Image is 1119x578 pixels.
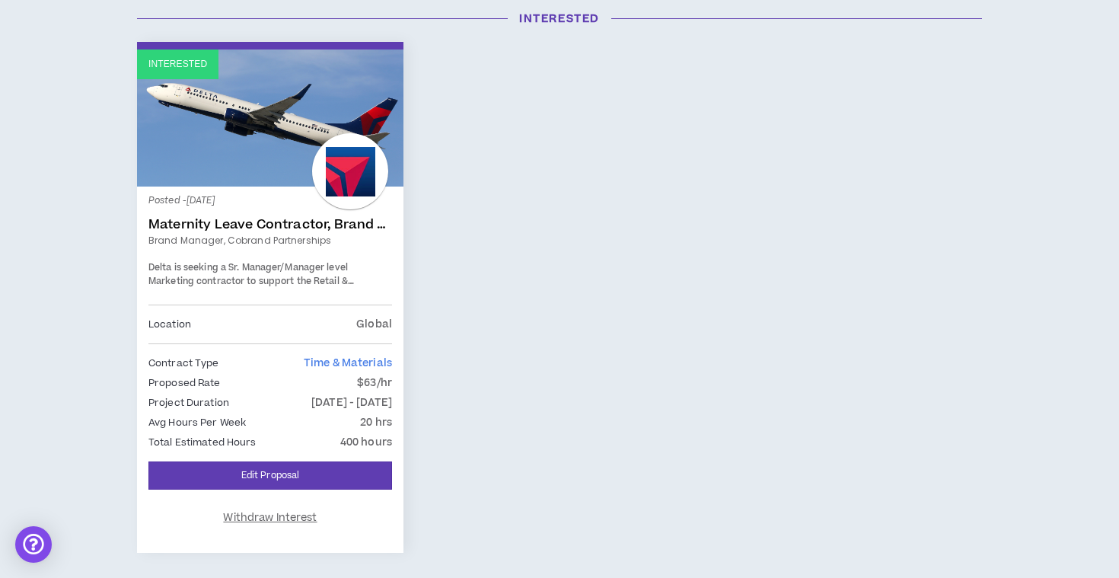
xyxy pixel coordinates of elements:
[148,217,392,232] a: Maternity Leave Contractor, Brand Marketing Manager (Cobrand Partnerships)
[15,526,52,563] div: Open Intercom Messenger
[356,316,392,333] p: Global
[304,356,392,371] span: Time & Materials
[311,394,392,411] p: [DATE] - [DATE]
[223,511,317,525] span: Withdraw Interest
[148,502,392,534] button: Withdraw Interest
[137,49,403,187] a: Interested
[148,261,374,327] span: Delta is seeking a Sr. Manager/Manager level Marketing contractor to support the Retail & Perform...
[360,414,392,431] p: 20 hrs
[148,414,246,431] p: Avg Hours Per Week
[148,434,257,451] p: Total Estimated Hours
[340,434,392,451] p: 400 hours
[148,234,392,247] a: Brand Manager, Cobrand Partnerships
[357,375,392,391] p: $63/hr
[126,11,993,27] h3: Interested
[148,316,191,333] p: Location
[148,461,392,490] a: Edit Proposal
[148,194,392,208] p: Posted - [DATE]
[148,355,219,372] p: Contract Type
[148,394,229,411] p: Project Duration
[148,57,207,72] p: Interested
[148,375,221,391] p: Proposed Rate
